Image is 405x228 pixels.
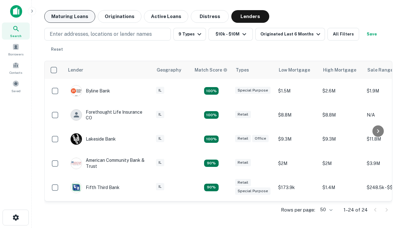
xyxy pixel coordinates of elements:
[319,175,364,199] td: $1.4M
[344,206,368,214] p: 1–24 of 24
[232,61,275,79] th: Types
[2,78,30,95] a: Saved
[204,136,219,143] div: Matching Properties: 3, hasApolloMatch: undefined
[71,182,82,193] img: picture
[153,61,191,79] th: Geography
[275,79,319,103] td: $1.5M
[71,85,82,96] img: picture
[50,30,152,38] p: Enter addresses, locations or lender names
[204,87,219,95] div: Matching Properties: 3, hasApolloMatch: undefined
[260,30,322,38] div: Originated Last 6 Months
[319,151,364,175] td: $2M
[319,103,364,127] td: $8.8M
[275,103,319,127] td: $8.8M
[209,28,253,41] button: $10k - $10M
[275,151,319,175] td: $2M
[323,66,356,74] div: High Mortgage
[73,136,79,142] p: L B
[156,183,164,190] div: IL
[68,66,83,74] div: Lender
[71,182,120,193] div: Fifth Third Bank
[191,61,232,79] th: Capitalize uses an advanced AI algorithm to match your search with the best lender. The match sco...
[44,10,95,23] button: Maturing Loans
[11,88,21,93] span: Saved
[319,61,364,79] th: High Mortgage
[195,66,227,73] div: Capitalize uses an advanced AI algorithm to match your search with the best lender. The match sco...
[173,28,206,41] button: 9 Types
[44,28,171,41] button: Enter addresses, locations or lender names
[64,61,153,79] th: Lender
[2,22,30,40] a: Search
[71,109,146,121] div: Forethought Life Insurance CO
[275,127,319,151] td: $9.3M
[10,33,22,38] span: Search
[235,135,251,142] div: Retail
[373,157,405,187] iframe: Chat Widget
[8,52,23,57] span: Borrowers
[252,135,269,142] div: Office
[98,10,141,23] button: Originations
[71,85,110,97] div: Byline Bank
[195,66,226,73] h6: Match Score
[71,157,146,169] div: American Community Bank & Trust
[235,87,271,94] div: Special Purpose
[236,66,249,74] div: Types
[10,5,22,18] img: capitalize-icon.png
[235,179,251,186] div: Retail
[319,79,364,103] td: $2.6M
[231,10,269,23] button: Lenders
[2,41,30,58] a: Borrowers
[144,10,188,23] button: Active Loans
[281,206,315,214] p: Rows per page:
[9,70,22,75] span: Contacts
[327,28,359,41] button: All Filters
[275,199,319,224] td: $268k
[156,87,164,94] div: IL
[204,160,219,167] div: Matching Properties: 2, hasApolloMatch: undefined
[235,187,271,195] div: Special Purpose
[362,28,382,41] button: Save your search to get updates of matches that match your search criteria.
[204,111,219,119] div: Matching Properties: 4, hasApolloMatch: undefined
[71,158,82,169] img: picture
[255,28,325,41] button: Originated Last 6 Months
[279,66,310,74] div: Low Mortgage
[2,59,30,76] a: Contacts
[71,133,116,145] div: Lakeside Bank
[156,135,164,142] div: IL
[156,159,164,166] div: IL
[191,10,229,23] button: Distress
[235,159,251,166] div: Retail
[319,199,364,224] td: $268k
[318,205,333,214] div: 50
[319,127,364,151] td: $9.3M
[156,111,164,118] div: IL
[275,61,319,79] th: Low Mortgage
[275,175,319,199] td: $173.9k
[157,66,181,74] div: Geography
[367,66,393,74] div: Sale Range
[204,184,219,191] div: Matching Properties: 2, hasApolloMatch: undefined
[235,111,251,118] div: Retail
[47,43,67,56] button: Reset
